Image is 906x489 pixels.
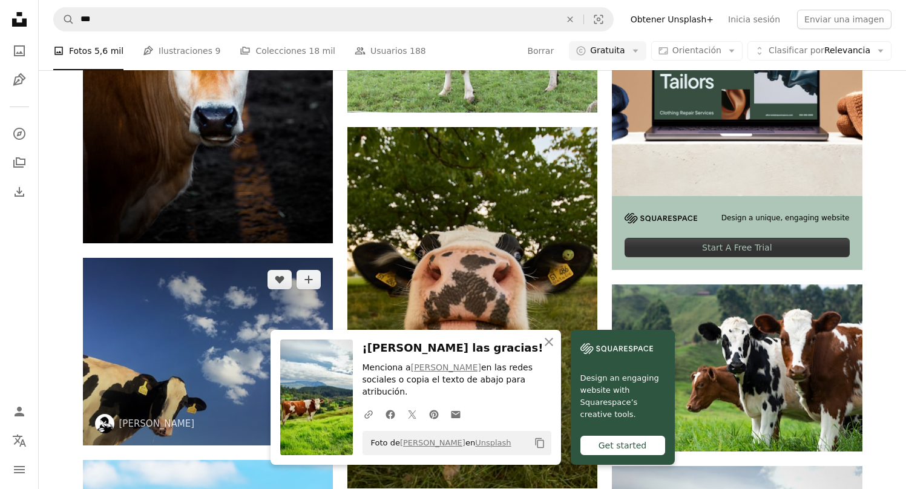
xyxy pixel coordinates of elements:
form: Encuentra imágenes en todo el sitio [53,7,614,31]
img: Ve al perfil de Ryan Song [95,414,114,433]
a: [PERSON_NAME] [119,418,195,430]
a: Comparte en Facebook [379,402,401,426]
span: 9 [215,44,220,57]
a: Inicio — Unsplash [7,7,31,34]
a: Explorar [7,122,31,146]
a: Vaca marrón y blanca en el campo de hierba verde durante el día [612,362,862,373]
a: [PERSON_NAME] [400,438,465,447]
span: Design a unique, engaging website [721,213,850,223]
a: Design an engaging website with Squarespace’s creative tools.Get started [571,330,675,465]
a: [PERSON_NAME] [411,363,481,372]
span: 18 mil [309,44,335,57]
a: Vaca blanca y negra [347,302,597,313]
span: Relevancia [769,45,870,57]
button: Añade a la colección [297,270,321,289]
a: Fotos [7,39,31,63]
button: Búsqueda visual [584,8,613,31]
button: Enviar una imagen [797,10,891,29]
a: Iniciar sesión / Registrarse [7,399,31,424]
button: Gratuita [569,41,646,61]
span: Design an engaging website with Squarespace’s creative tools. [580,372,665,421]
a: Fotografía de enfoque selectivo de vaca marrón [83,89,333,100]
h3: ¡[PERSON_NAME] las gracias! [363,340,551,357]
a: Usuarios 188 [355,31,426,70]
button: Copiar al portapapeles [530,433,550,453]
button: Clasificar porRelevancia [747,41,891,61]
button: Borrar [527,41,554,61]
a: Colecciones [7,151,31,175]
a: Ilustraciones [7,68,31,92]
a: Fotografía de lapso de tiempo de vaca de ganado bajo las nubes [83,346,333,357]
button: Me gusta [268,270,292,289]
img: Fotografía de lapso de tiempo de vaca de ganado bajo las nubes [83,258,333,445]
button: Menú [7,458,31,482]
span: Clasificar por [769,45,824,55]
a: Historial de descargas [7,180,31,204]
div: Get started [580,436,665,455]
button: Buscar en Unsplash [54,8,74,31]
a: Inicia sesión [721,10,787,29]
button: Idioma [7,428,31,453]
img: Vaca marrón y blanca en el campo de hierba verde durante el día [612,284,862,451]
button: Orientación [651,41,743,61]
a: Colecciones 18 mil [240,31,335,70]
a: Comparte en Pinterest [423,402,445,426]
div: Start A Free Trial [625,238,849,257]
img: file-1606177908946-d1eed1cbe4f5image [580,340,653,358]
span: 188 [410,44,426,57]
img: Vaca blanca y negra [347,127,597,489]
img: file-1705255347840-230a6ab5bca9image [625,213,697,223]
a: Unsplash [475,438,511,447]
button: Borrar [557,8,583,31]
a: Ilustraciones 9 [143,31,220,70]
a: Comparte en Twitter [401,402,423,426]
span: Foto de en [365,433,511,453]
p: Menciona a en las redes sociales o copia el texto de abajo para atribución. [363,362,551,398]
a: Comparte por correo electrónico [445,402,467,426]
span: Gratuita [590,45,625,57]
a: Obtener Unsplash+ [623,10,721,29]
span: Orientación [672,45,721,55]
